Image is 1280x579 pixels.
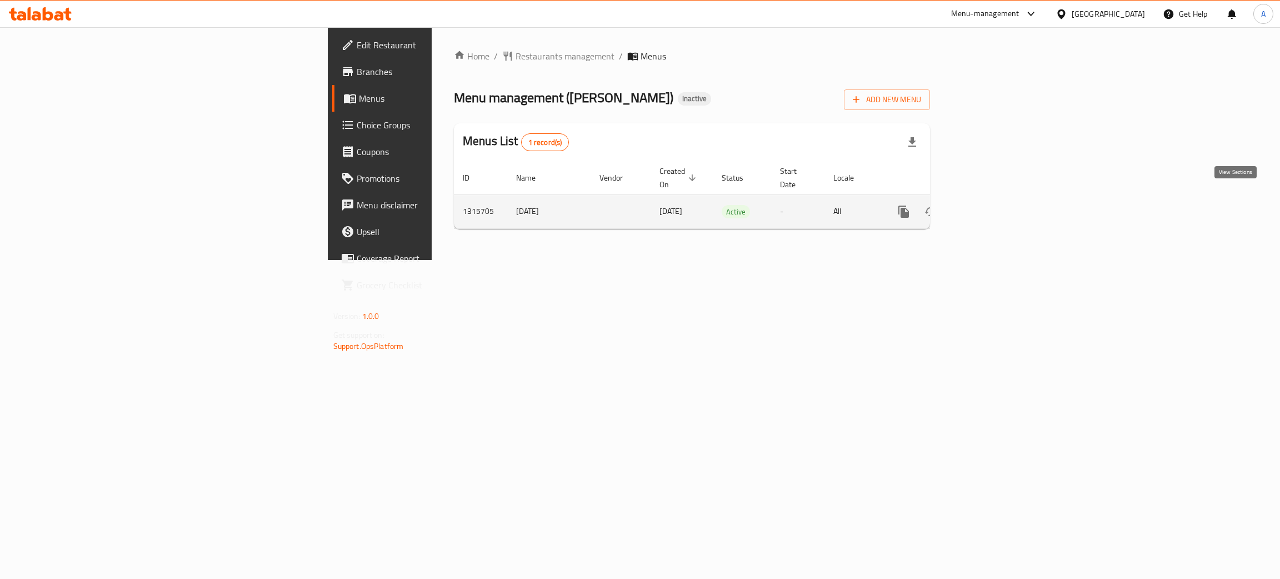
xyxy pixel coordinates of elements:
[357,65,533,78] span: Branches
[332,112,542,138] a: Choice Groups
[332,85,542,112] a: Menus
[521,133,569,151] div: Total records count
[359,92,533,105] span: Menus
[882,161,1006,195] th: Actions
[454,161,1006,229] table: enhanced table
[1072,8,1145,20] div: [GEOGRAPHIC_DATA]
[357,118,533,132] span: Choice Groups
[357,172,533,185] span: Promotions
[357,198,533,212] span: Menu disclaimer
[678,94,711,103] span: Inactive
[599,171,637,184] span: Vendor
[332,192,542,218] a: Menu disclaimer
[332,138,542,165] a: Coupons
[332,218,542,245] a: Upsell
[357,278,533,292] span: Grocery Checklist
[333,328,384,342] span: Get support on:
[502,49,614,63] a: Restaurants management
[357,252,533,265] span: Coverage Report
[891,198,917,225] button: more
[332,58,542,85] a: Branches
[332,245,542,272] a: Coverage Report
[678,92,711,106] div: Inactive
[516,171,550,184] span: Name
[659,204,682,218] span: [DATE]
[722,206,750,218] span: Active
[332,165,542,192] a: Promotions
[824,194,882,228] td: All
[454,85,673,110] span: Menu management ( [PERSON_NAME] )
[641,49,666,63] span: Menus
[833,171,868,184] span: Locale
[522,137,569,148] span: 1 record(s)
[357,225,533,238] span: Upsell
[463,133,569,151] h2: Menus List
[333,339,404,353] a: Support.OpsPlatform
[771,194,824,228] td: -
[357,145,533,158] span: Coupons
[332,32,542,58] a: Edit Restaurant
[507,194,591,228] td: [DATE]
[780,164,811,191] span: Start Date
[362,309,379,323] span: 1.0.0
[454,49,930,63] nav: breadcrumb
[619,49,623,63] li: /
[333,309,361,323] span: Version:
[844,89,930,110] button: Add New Menu
[516,49,614,63] span: Restaurants management
[951,7,1019,21] div: Menu-management
[463,171,484,184] span: ID
[332,272,542,298] a: Grocery Checklist
[357,38,533,52] span: Edit Restaurant
[659,164,699,191] span: Created On
[1261,8,1266,20] span: A
[722,171,758,184] span: Status
[853,93,921,107] span: Add New Menu
[722,205,750,218] div: Active
[917,198,944,225] button: Change Status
